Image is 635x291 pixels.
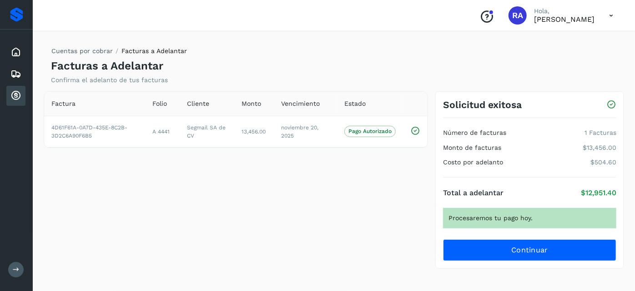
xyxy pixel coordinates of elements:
[121,47,187,54] span: Facturas a Adelantar
[581,188,616,197] p: $12,951.40
[344,99,366,109] span: Estado
[51,46,187,59] nav: breadcrumb
[51,76,168,84] p: Confirma el adelanto de tus facturas
[590,158,616,166] p: $504.60
[443,144,501,152] h4: Monto de facturas
[51,59,163,73] h4: Facturas a Adelantar
[443,239,616,261] button: Continuar
[152,99,167,109] span: Folio
[180,116,234,147] td: Segmail SA de CV
[583,144,616,152] p: $13,456.00
[242,128,266,135] span: 13,456.00
[51,47,113,54] a: Cuentas por cobrar
[51,99,76,109] span: Factura
[443,188,504,197] h4: Total a adelantar
[6,86,25,106] div: Cuentas por cobrar
[6,42,25,62] div: Inicio
[585,129,616,137] p: 1 Facturas
[6,64,25,84] div: Embarques
[348,128,392,134] p: Pago Autorizado
[281,124,318,139] span: noviembre 20, 2025
[443,158,503,166] h4: Costo por adelanto
[145,116,180,147] td: A 4441
[534,7,595,15] p: Hola,
[242,99,261,109] span: Monto
[187,99,209,109] span: Cliente
[534,15,595,24] p: ROGELIO ALVAREZ PALOMO
[443,129,506,137] h4: Número de facturas
[511,245,548,255] span: Continuar
[281,99,320,109] span: Vencimiento
[443,208,616,228] div: Procesaremos tu pago hoy.
[44,116,145,147] td: 4D61F61A-0A7D-435E-8C2B-3D2C6A90F6B5
[443,99,522,110] h3: Solicitud exitosa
